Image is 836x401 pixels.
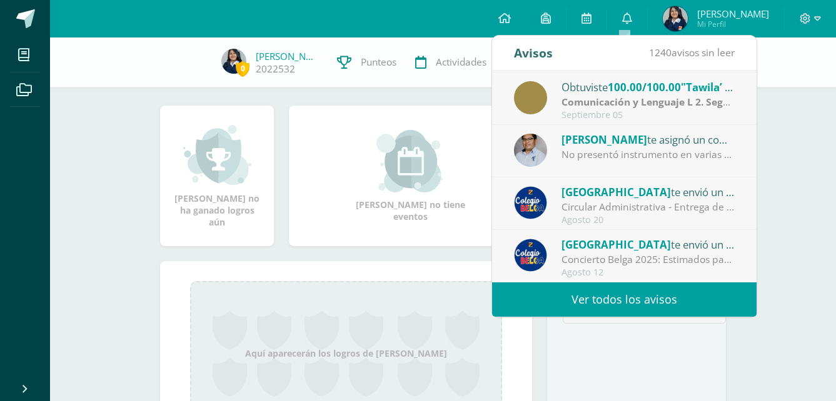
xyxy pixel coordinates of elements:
[562,215,735,225] div: Agosto 20
[562,184,735,200] div: te envió un aviso
[348,130,473,222] div: [PERSON_NAME] no tiene eventos
[562,95,735,109] div: | Zona
[406,37,496,87] a: Actividades
[562,95,784,109] strong: Comunicación y Lenguaje L 2. Segundo Idioma
[514,134,547,167] img: 712037144ef9d500c6c17564a0eda89e.png
[562,267,735,278] div: Agosto 12
[328,37,406,87] a: Punteos
[562,147,735,162] div: No presentó instrumento en varias ocasiones
[649,46,735,59] span: avisos sin leer
[562,252,735,267] div: Concierto Belga 2025: Estimados padres y madres de familia: Les saludamos cordialmente deseando q...
[562,110,735,121] div: Septiembre 05
[608,80,681,94] span: 100.00/100.00
[562,237,671,252] span: [GEOGRAPHIC_DATA]
[663,6,688,31] img: 91950cbd08e9e06c9ebd8a926e58f552.png
[562,185,671,199] span: [GEOGRAPHIC_DATA]
[436,56,486,69] span: Actividades
[514,239,547,272] img: 919ad801bb7643f6f997765cf4083301.png
[697,19,769,29] span: Mi Perfil
[221,49,246,74] img: 91950cbd08e9e06c9ebd8a926e58f552.png
[562,200,735,214] div: Circular Administrativa - Entrega de Notas Unidad III.: Estimados padres de familia: Esperamos qu...
[562,236,735,252] div: te envió un aviso
[256,62,295,76] a: 2022532
[256,50,318,62] a: [PERSON_NAME]
[697,7,769,20] span: [PERSON_NAME]
[492,282,757,317] a: Ver todos los avisos
[173,124,261,228] div: [PERSON_NAME] no ha ganado logros aún
[236,61,249,76] span: 0
[649,46,672,59] span: 1240
[514,186,547,219] img: 919ad801bb7643f6f997765cf4083301.png
[562,132,647,147] span: [PERSON_NAME]
[681,80,792,94] span: "Tawila’ – adivinazas"
[562,131,735,147] div: te asignó un comentario en 'EStudio de Instrumento' para 'Expresión Artística: Educación Musical'
[514,36,553,70] div: Avisos
[361,56,396,69] span: Punteos
[376,130,445,192] img: event_small.png
[183,124,251,186] img: achievement_small.png
[562,79,735,95] div: Obtuviste en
